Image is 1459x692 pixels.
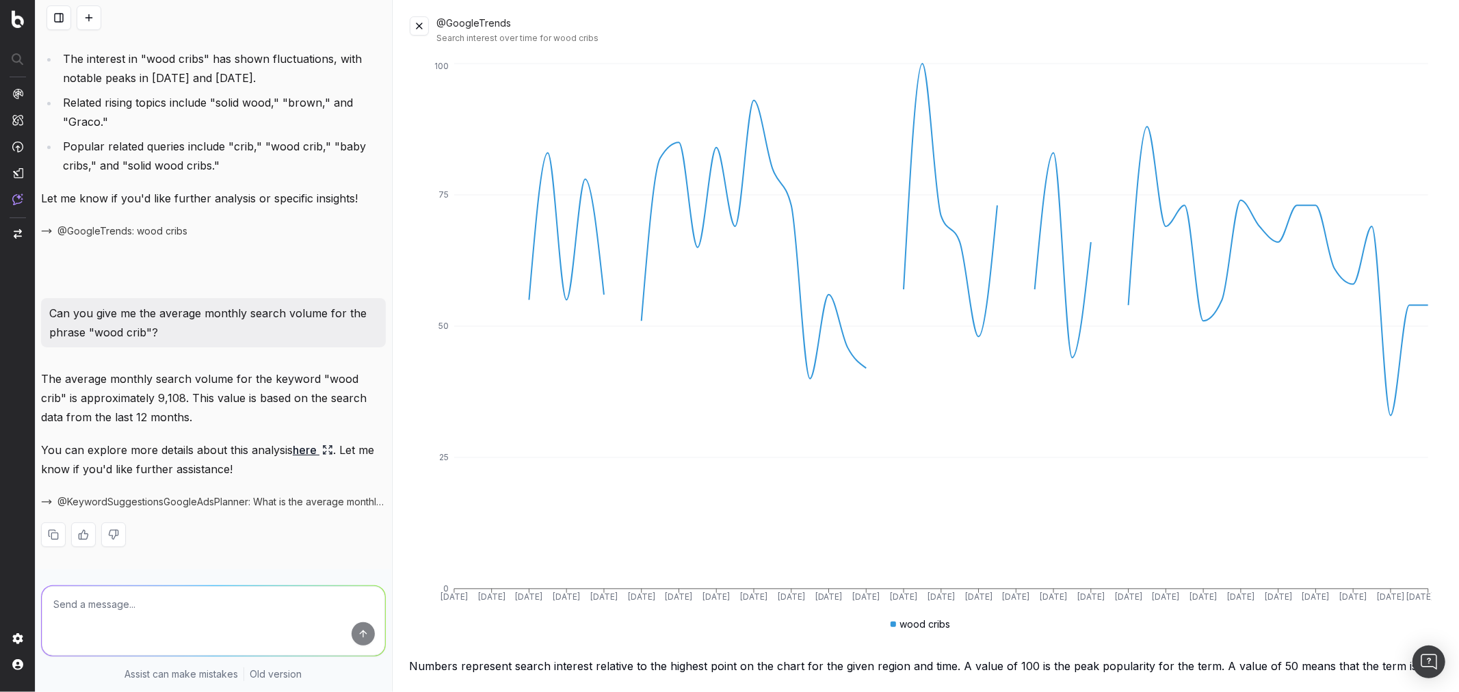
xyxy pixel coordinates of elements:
[438,189,449,200] tspan: 75
[439,452,449,462] tspan: 25
[41,224,187,238] button: @GoogleTrends: wood cribs
[12,194,23,205] img: Assist
[964,592,992,602] tspan: [DATE]
[1114,592,1142,602] tspan: [DATE]
[41,495,386,509] button: @KeywordSuggestionsGoogleAdsPlanner: What is the average monthly search volume for this keyword? ...
[443,583,449,594] tspan: 0
[57,495,386,509] span: @KeywordSuggestionsGoogleAdsPlanner: What is the average monthly search volume for this keyword? ...
[590,592,618,602] tspan: [DATE]
[477,592,505,602] tspan: [DATE]
[59,49,386,88] li: The interest in "wood cribs" has shown fluctuations, with notable peaks in [DATE] and [DATE].
[12,141,23,152] img: Activation
[1377,592,1404,602] tspan: [DATE]
[250,667,302,681] a: Old version
[1152,592,1179,602] tspan: [DATE]
[777,592,804,602] tspan: [DATE]
[815,592,842,602] tspan: [DATE]
[891,617,951,631] div: wood cribs
[1227,592,1254,602] tspan: [DATE]
[438,321,449,331] tspan: 50
[441,592,468,602] tspan: [DATE]
[12,633,23,644] img: Setting
[12,114,23,126] img: Intelligence
[124,667,238,681] p: Assist can make mistakes
[437,16,1443,44] div: @GoogleTrends
[890,592,917,602] tspan: [DATE]
[553,592,580,602] tspan: [DATE]
[12,10,24,28] img: Botify logo
[41,440,386,479] p: You can explore more details about this analysis . Let me know if you'd like further assistance!
[702,592,730,602] tspan: [DATE]
[410,658,1443,691] div: Numbers represent search interest relative to the highest point on the chart for the given region...
[740,592,767,602] tspan: [DATE]
[49,304,378,342] p: Can you give me the average monthly search volume for the phrase "wood crib"?
[293,440,333,460] a: here
[1406,592,1434,602] tspan: [DATE]
[1412,646,1445,678] div: Open Intercom Messenger
[928,592,955,602] tspan: [DATE]
[59,137,386,175] li: Popular related queries include "crib," "wood crib," "baby cribs," and "solid wood cribs."
[1040,592,1067,602] tspan: [DATE]
[1002,592,1029,602] tspan: [DATE]
[41,369,386,427] p: The average monthly search volume for the keyword "wood crib" is approximately 9,108. This value ...
[1339,592,1367,602] tspan: [DATE]
[57,224,187,238] span: @GoogleTrends: wood cribs
[12,168,23,178] img: Studio
[437,33,1443,44] div: Search interest over time for wood cribs
[12,88,23,99] img: Analytics
[14,229,22,239] img: Switch project
[41,189,386,208] p: Let me know if you'd like further analysis or specific insights!
[1264,592,1291,602] tspan: [DATE]
[852,592,880,602] tspan: [DATE]
[1077,592,1105,602] tspan: [DATE]
[515,592,542,602] tspan: [DATE]
[1302,592,1329,602] tspan: [DATE]
[1189,592,1217,602] tspan: [DATE]
[59,93,386,131] li: Related rising topics include "solid wood," "brown," and "Graco."
[434,61,449,71] tspan: 100
[665,592,692,602] tspan: [DATE]
[12,659,23,670] img: My account
[627,592,655,602] tspan: [DATE]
